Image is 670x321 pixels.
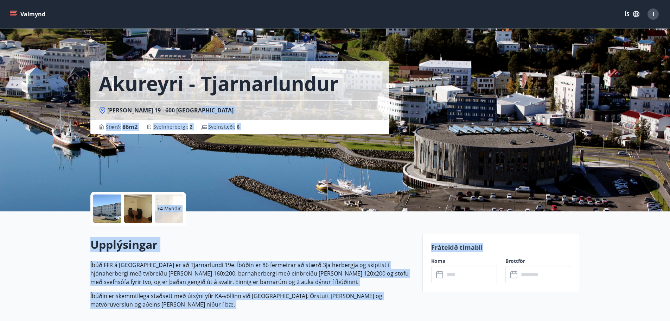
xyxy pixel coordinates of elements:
[106,123,138,131] span: Stærð :
[621,8,643,20] button: ÍS
[90,261,414,286] p: Íbúð FFR á [GEOGRAPHIC_DATA] er að Tjarnarlundi 19e. Íbúðin er 86 fermetrar að stærð 3ja herbergj...
[157,205,181,212] p: +4 Myndir
[99,70,338,97] h1: Akureyri - Tjarnarlundur
[652,10,654,18] span: I
[122,123,138,131] span: 86 m2
[208,123,240,130] span: Svefnstæði :
[431,258,497,265] label: Koma
[90,237,414,252] h2: Upplýsingar
[645,6,662,23] button: I
[505,258,571,265] label: Brottför
[237,123,240,130] span: 6
[107,106,234,114] span: [PERSON_NAME] 19 - 600 [GEOGRAPHIC_DATA]
[153,123,192,130] span: Svefnherbergi :
[190,123,192,130] span: 2
[90,292,414,309] p: Íbúðin er skemmtilega staðsett með útsýni yfir KA-völlinn við [GEOGRAPHIC_DATA]. Örstutt [PERSON_...
[8,8,48,20] button: menu
[431,243,571,252] p: Frátekið tímabil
